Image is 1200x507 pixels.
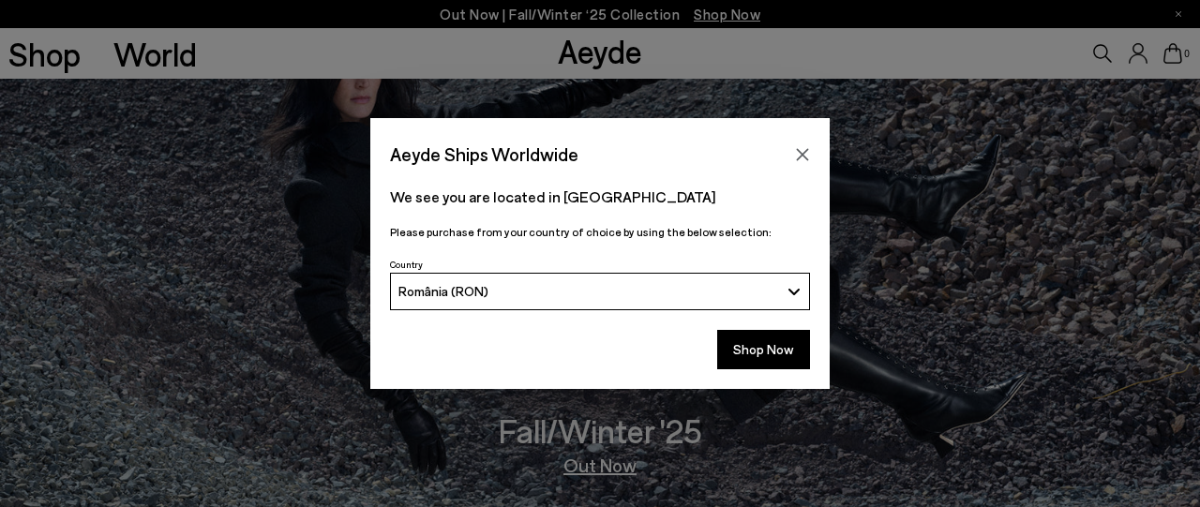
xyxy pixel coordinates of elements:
[390,259,423,270] span: Country
[717,330,810,369] button: Shop Now
[788,141,817,169] button: Close
[390,223,810,241] p: Please purchase from your country of choice by using the below selection:
[390,138,578,171] span: Aeyde Ships Worldwide
[390,186,810,208] p: We see you are located in [GEOGRAPHIC_DATA]
[398,283,488,299] span: România (RON)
